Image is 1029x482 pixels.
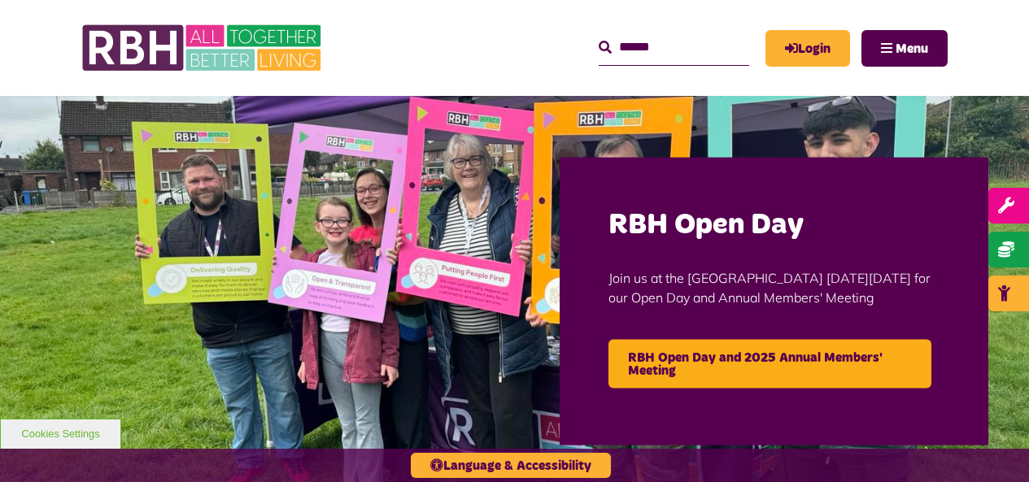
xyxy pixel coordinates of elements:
[765,30,850,67] a: MyRBH
[81,16,325,80] img: RBH
[608,244,940,332] p: Join us at the [GEOGRAPHIC_DATA] [DATE][DATE] for our Open Day and Annual Members' Meeting
[411,453,611,478] button: Language & Accessibility
[608,340,931,389] a: RBH Open Day and 2025 Annual Members' Meeting
[896,42,928,55] span: Menu
[608,206,940,244] h2: RBH Open Day
[861,30,948,67] button: Navigation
